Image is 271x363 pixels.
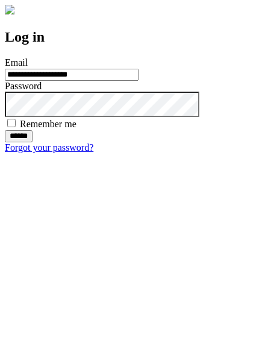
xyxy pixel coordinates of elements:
h2: Log in [5,29,266,45]
label: Remember me [20,119,76,129]
img: logo-4e3dc11c47720685a147b03b5a06dd966a58ff35d612b21f08c02c0306f2b779.png [5,5,14,14]
label: Password [5,81,42,91]
a: Forgot your password? [5,142,93,153]
label: Email [5,57,28,68]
